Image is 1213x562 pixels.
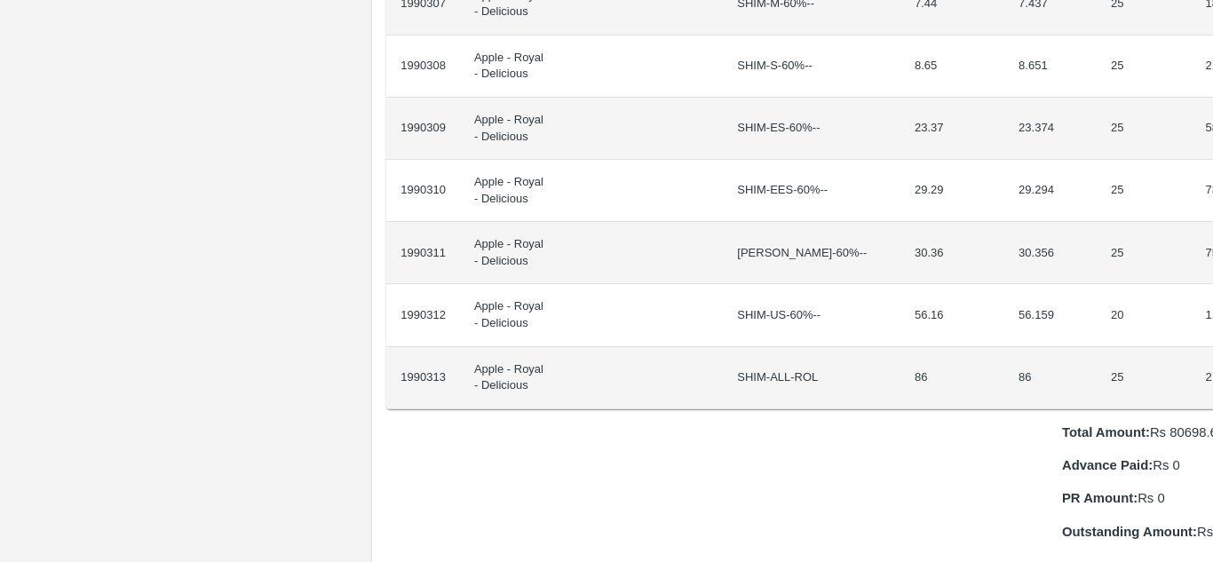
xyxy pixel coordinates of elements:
td: SHIM-ES-60%-- [723,98,900,160]
td: Apple - Royal - Delicious [460,347,561,409]
td: 1990310 [386,160,460,222]
td: 30.356 [1004,222,1097,284]
td: 25 [1097,36,1191,98]
td: 56.159 [1004,284,1097,346]
td: 56.16 [900,284,1004,346]
td: 86 [900,347,1004,409]
td: 20 [1097,284,1191,346]
td: 25 [1097,160,1191,222]
td: 1990311 [386,222,460,284]
td: Apple - Royal - Delicious [460,160,561,222]
td: SHIM-S-60%-- [723,36,900,98]
td: 29.294 [1004,160,1097,222]
td: 8.65 [900,36,1004,98]
td: Apple - Royal - Delicious [460,284,561,346]
td: 23.374 [1004,98,1097,160]
td: SHIM-US-60%-- [723,284,900,346]
td: [PERSON_NAME]-60%-- [723,222,900,284]
td: 25 [1097,347,1191,409]
td: 1990313 [386,347,460,409]
td: 25 [1097,222,1191,284]
td: 8.651 [1004,36,1097,98]
td: Apple - Royal - Delicious [460,98,561,160]
b: PR Amount: [1062,491,1138,505]
b: Total Amount: [1062,425,1150,439]
td: 23.37 [900,98,1004,160]
td: Apple - Royal - Delicious [460,222,561,284]
td: 1990309 [386,98,460,160]
td: 29.29 [900,160,1004,222]
td: SHIM-ALL-ROL [723,347,900,409]
td: 1990312 [386,284,460,346]
td: 86 [1004,347,1097,409]
td: SHIM-EES-60%-- [723,160,900,222]
td: 1990308 [386,36,460,98]
td: 30.36 [900,222,1004,284]
td: Apple - Royal - Delicious [460,36,561,98]
b: Outstanding Amount: [1062,525,1197,539]
b: Advance Paid: [1062,458,1153,472]
td: 25 [1097,98,1191,160]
